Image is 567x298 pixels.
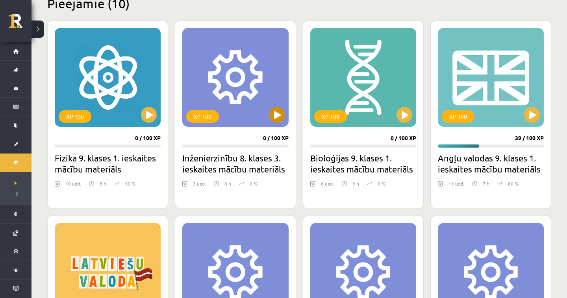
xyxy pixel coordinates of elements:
div: XP 100 [442,110,474,123]
div: 3 uzd. [193,180,206,192]
p: 7 h [483,180,489,187]
h2: Fizika 9. klases 1. ieskaites mācību materiāls [55,152,161,174]
div: XP 100 [59,110,91,123]
p: 60 % [508,180,519,187]
p: 0 % [378,180,385,187]
div: XP 100 [186,110,219,123]
p: 8 h [100,180,106,187]
p: 0 h [224,180,231,187]
div: 6 uzd. [321,180,334,192]
div: 11 uzd. [448,180,464,192]
a: Rīgas 1. Tālmācības vidusskola [9,14,31,34]
div: 10 uzd. [65,180,81,192]
div: XP 100 [314,110,347,123]
p: 10 % [125,180,135,187]
p: 0 % [250,180,258,187]
h2: Inženierzinību 8. klases 3. ieskaites mācību materiāls [182,152,288,174]
p: 9 h [352,180,359,187]
h2: Bioloģijas 9. klases 1. ieskaites mācību materiāls [310,152,416,174]
h2: Angļu valodas 9. klases 1. ieskaites mācību materiāls [438,152,544,174]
